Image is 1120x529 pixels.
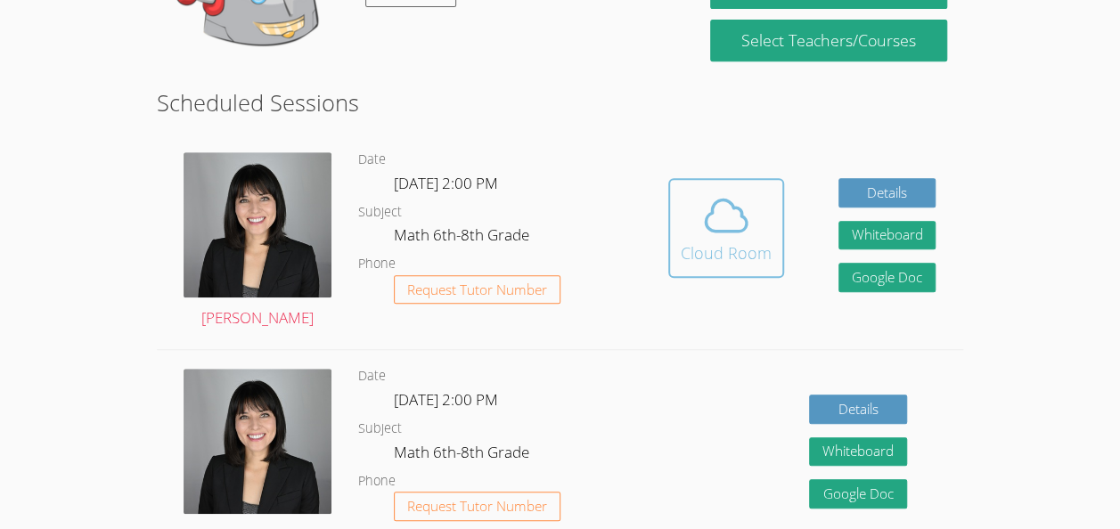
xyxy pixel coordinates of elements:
h2: Scheduled Sessions [157,85,963,119]
button: Whiteboard [809,437,907,467]
a: Select Teachers/Courses [710,20,946,61]
a: Details [809,395,907,424]
a: Google Doc [809,479,907,509]
img: DSC_1773.jpeg [184,152,331,297]
dd: Math 6th-8th Grade [394,223,533,253]
dd: Math 6th-8th Grade [394,440,533,470]
span: Request Tutor Number [407,283,547,297]
div: Cloud Room [681,240,772,265]
button: Cloud Room [668,178,784,278]
span: [DATE] 2:00 PM [394,173,498,193]
button: Request Tutor Number [394,492,560,521]
button: Request Tutor Number [394,275,560,305]
span: Request Tutor Number [407,500,547,513]
dt: Phone [358,470,396,492]
dt: Phone [358,253,396,275]
a: Google Doc [838,263,936,292]
img: DSC_1773.jpeg [184,369,331,514]
span: [DATE] 2:00 PM [394,389,498,410]
dt: Subject [358,201,402,224]
dt: Subject [358,418,402,440]
dt: Date [358,365,386,387]
dt: Date [358,149,386,171]
a: [PERSON_NAME] [184,152,331,331]
button: Whiteboard [838,221,936,250]
a: Details [838,178,936,208]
